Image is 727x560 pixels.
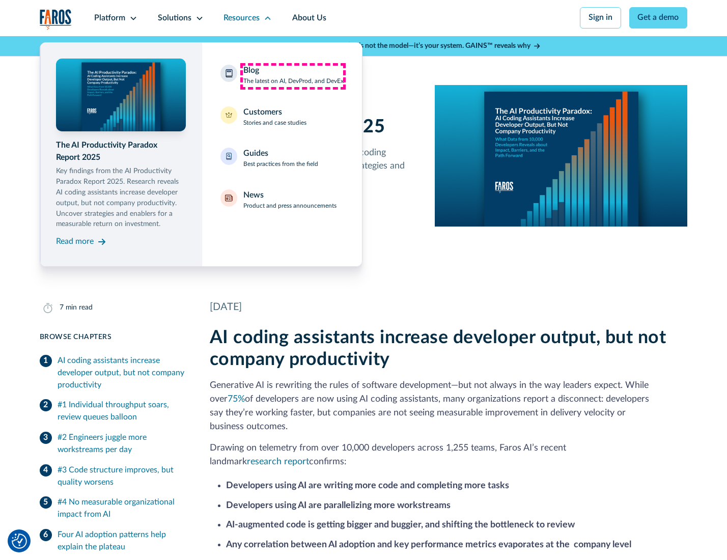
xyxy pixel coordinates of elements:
[40,492,185,525] a: #4 No measurable organizational impact from AI
[243,119,306,128] p: Stories and case studies
[66,302,93,313] div: min read
[214,183,350,217] a: NewsProduct and press announcements
[243,160,318,169] p: Best practices from the field
[60,302,64,313] div: 7
[214,100,350,134] a: CustomersStories and case studies
[40,36,688,267] nav: Resources
[243,148,268,160] div: Guides
[40,525,185,557] a: Four AI adoption patterns help explain the plateau
[243,106,282,119] div: Customers
[158,12,191,24] div: Solutions
[12,534,27,549] button: Cookie Settings
[58,432,185,456] div: #2 Engineers juggle more workstreams per day
[40,460,185,493] a: #3 Code structure improves, but quality worsens
[12,534,27,549] img: Revisit consent button
[58,355,185,391] div: AI coding assistants increase developer output, but not company productivity
[214,59,350,92] a: BlogThe latest on AI, DevProd, and DevEx
[56,139,186,164] div: The AI Productivity Paradox Report 2025
[40,351,185,395] a: AI coding assistants increase developer output, but not company productivity
[94,12,125,24] div: Platform
[226,501,451,510] strong: Developers using AI are parallelizing more workstreams
[214,142,350,175] a: GuidesBest practices from the field
[580,7,621,29] a: Sign in
[58,496,185,521] div: #4 No measurable organizational impact from AI
[58,529,185,553] div: Four AI adoption patterns help explain the plateau
[243,189,264,202] div: News
[40,395,185,428] a: #1 Individual throughput soars, review queues balloon
[40,428,185,460] a: #2 Engineers juggle more workstreams per day
[210,300,688,315] div: [DATE]
[226,481,509,490] strong: Developers using AI are writing more code and completing more tasks
[56,236,94,248] div: Read more
[40,9,72,30] img: Logo of the analytics and reporting company Faros.
[40,332,185,343] div: Browse Chapters
[210,441,688,469] p: Drawing on telemetry from over 10,000 developers across 1,255 teams, Faros AI’s recent landmark c...
[58,399,185,424] div: #1 Individual throughput soars, review queues balloon
[56,59,186,250] a: The AI Productivity Paradox Report 2025Key findings from the AI Productivity Paradox Report 2025....
[243,77,344,86] p: The latest on AI, DevProd, and DevEx
[210,327,688,371] h2: AI coding assistants increase developer output, but not company productivity
[226,520,575,529] strong: AI-augmented code is getting bigger and buggier, and shifting the bottleneck to review
[40,9,72,30] a: home
[58,464,185,489] div: #3 Code structure improves, but quality worsens
[243,65,259,77] div: Blog
[223,12,260,24] div: Resources
[228,395,245,403] a: 75%
[210,379,688,433] p: Generative AI is rewriting the rules of software development—but not always in the way leaders ex...
[247,457,309,466] a: research report
[56,166,186,230] p: Key findings from the AI Productivity Paradox Report 2025. Research reveals AI coding assistants ...
[226,540,631,549] strong: Any correlation between AI adoption and key performance metrics evaporates at the company level
[243,202,337,211] p: Product and press announcements
[629,7,688,29] a: Get a demo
